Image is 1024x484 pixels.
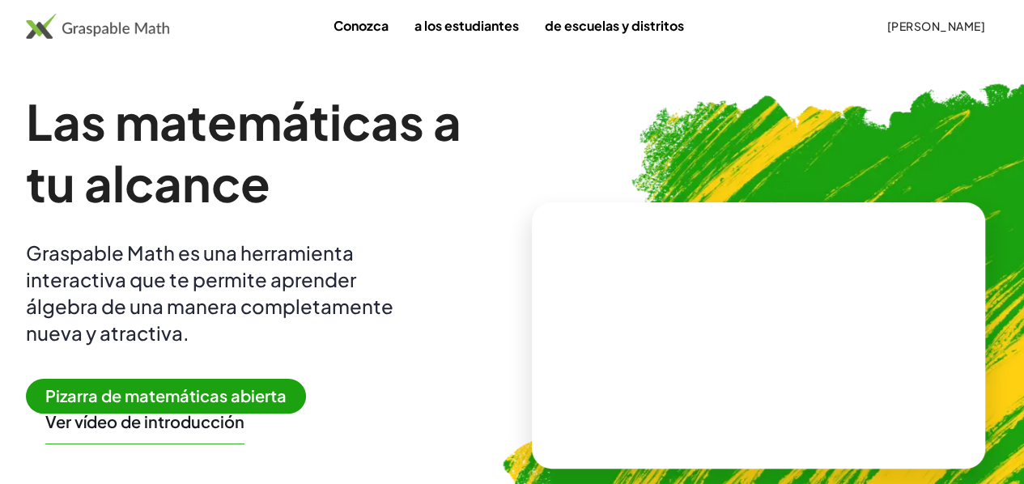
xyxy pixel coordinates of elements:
a: Pizarra de matemáticas abierta [26,388,319,405]
a: Conozca [320,11,401,40]
video: ¿Qué es esto? Es notación matemática dinámica. Esta notación desempeña un papel fundamental en có... [637,274,880,396]
button: [PERSON_NAME] [873,11,998,40]
a: de escuelas y distritos [531,11,696,40]
a: a los estudiantes [401,11,531,40]
font: Pizarra de matemáticas abierta [45,385,287,405]
font: Graspable Math es una herramienta interactiva que te permite aprender álgebra de una manera compl... [26,240,393,345]
button: Ver vídeo de introducción [45,411,244,432]
font: a los estudiantes [414,17,518,34]
font: de escuelas y distritos [544,17,683,34]
font: Conozca [333,17,388,34]
font: Las matemáticas a tu alcance [26,91,461,213]
font: [PERSON_NAME] [887,19,985,33]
